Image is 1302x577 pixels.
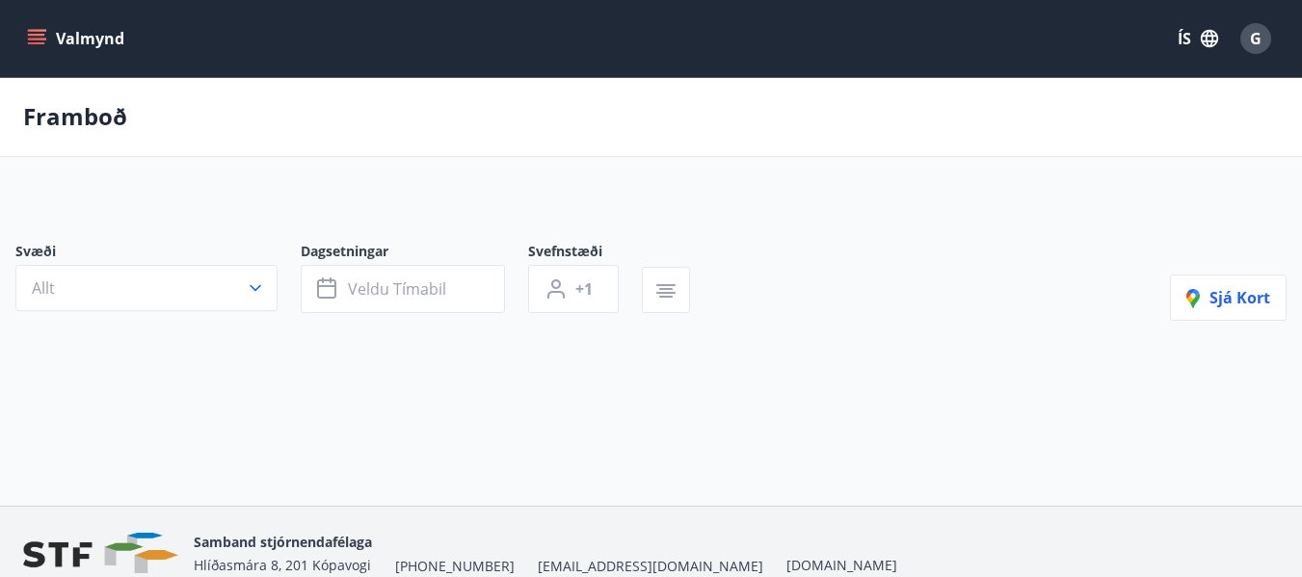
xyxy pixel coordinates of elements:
[15,265,278,311] button: Allt
[15,242,301,265] span: Svæði
[538,557,763,576] span: [EMAIL_ADDRESS][DOMAIN_NAME]
[301,242,528,265] span: Dagsetningar
[23,100,127,133] p: Framboð
[194,533,372,551] span: Samband stjórnendafélaga
[528,265,619,313] button: +1
[23,533,178,574] img: vjCaq2fThgY3EUYqSgpjEiBg6WP39ov69hlhuPVN.png
[23,21,132,56] button: menu
[1170,275,1287,321] button: Sjá kort
[1250,28,1262,49] span: G
[395,557,515,576] span: [PHONE_NUMBER]
[786,556,897,574] a: [DOMAIN_NAME]
[575,278,593,300] span: +1
[1233,15,1279,62] button: G
[194,556,371,574] span: Hlíðasmára 8, 201 Kópavogi
[1167,21,1229,56] button: ÍS
[1186,287,1270,308] span: Sjá kort
[348,278,446,300] span: Veldu tímabil
[32,277,55,299] span: Allt
[301,265,505,313] button: Veldu tímabil
[528,242,642,265] span: Svefnstæði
